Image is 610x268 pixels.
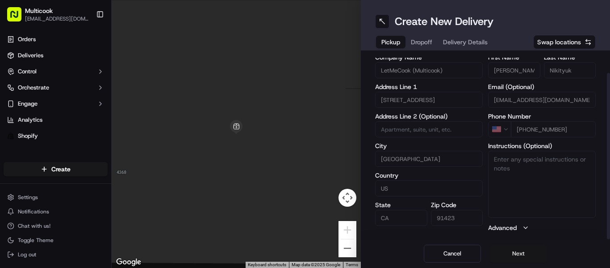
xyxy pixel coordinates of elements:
button: Zoom out [338,239,356,257]
input: Enter email address [488,92,596,108]
button: Control [4,64,108,79]
div: Start new chat [40,85,146,94]
span: [DATE] [102,139,120,146]
span: Dropoff [411,38,432,47]
img: 1736555255976-a54dd68f-1ca7-489b-9aae-adbdc363a1c4 [18,139,25,146]
button: Start new chat [152,88,163,99]
label: State [375,202,427,208]
button: Orchestrate [4,81,108,95]
span: Notifications [18,208,49,215]
button: Engage [4,97,108,111]
input: Enter zip code [431,210,483,226]
img: Wisdom Oko [9,154,23,172]
label: Advanced [488,223,517,232]
label: Instructions (Optional) [488,143,596,149]
span: • [97,139,100,146]
label: Phone Number [488,113,596,119]
button: Next [490,245,547,263]
input: Enter state [375,210,427,226]
input: Enter company name [375,62,483,78]
span: Settings [18,194,38,201]
label: City [375,143,483,149]
div: Favorites [4,150,108,165]
img: 1736555255976-a54dd68f-1ca7-489b-9aae-adbdc363a1c4 [18,163,25,170]
label: Address Line 2 (Optional) [375,113,483,119]
img: Google [114,256,143,268]
span: Control [18,68,37,76]
span: Swap locations [537,38,581,47]
label: Country [375,172,483,179]
img: 1736555255976-a54dd68f-1ca7-489b-9aae-adbdc363a1c4 [9,85,25,102]
button: [EMAIL_ADDRESS][DOMAIN_NAME] [25,15,89,22]
input: Enter country [375,180,483,196]
input: Enter city [375,151,483,167]
a: Analytics [4,113,108,127]
button: Map camera controls [338,189,356,207]
a: Terms (opens in new tab) [346,262,358,267]
p: Welcome 👋 [9,36,163,50]
span: Shopify [18,132,38,140]
a: Deliveries [4,48,108,63]
img: Shopify logo [7,132,14,140]
button: Keyboard shortcuts [248,262,286,268]
label: Email (Optional) [488,84,596,90]
a: Orders [4,32,108,47]
button: Log out [4,248,108,261]
span: Orders [18,35,36,43]
a: 📗Knowledge Base [5,196,72,213]
span: • [97,163,100,170]
input: Got a question? Start typing here... [23,58,161,67]
button: Zoom in [338,221,356,239]
button: Create [4,162,108,176]
span: [DATE] [102,163,120,170]
span: Pickup [381,38,400,47]
span: Analytics [18,116,42,124]
button: Cancel [424,245,481,263]
h1: Create New Delivery [395,14,493,29]
span: Chat with us! [18,222,50,230]
button: Swap locations [533,35,596,49]
button: Multicook[EMAIL_ADDRESS][DOMAIN_NAME] [4,4,92,25]
span: Wisdom [PERSON_NAME] [28,139,95,146]
button: Notifications [4,205,108,218]
a: Powered byPylon [63,201,108,208]
input: Enter last name [544,62,596,78]
img: Nash [9,9,27,27]
div: Past conversations [9,116,60,123]
img: 8571987876998_91fb9ceb93ad5c398215_72.jpg [19,85,35,102]
button: Toggle Theme [4,234,108,247]
label: Company Name [375,54,483,60]
img: Wisdom Oko [9,130,23,148]
a: Open this area in Google Maps (opens a new window) [114,256,143,268]
button: Multicook [25,6,53,15]
input: Enter phone number [511,121,596,137]
label: First Name [488,54,540,60]
span: Pylon [89,202,108,208]
button: Settings [4,191,108,204]
button: See all [138,115,163,125]
span: Deliveries [18,51,43,60]
div: We're available if you need us! [40,94,123,102]
input: Apartment, suite, unit, etc. [375,121,483,137]
a: Shopify [4,129,108,143]
input: Enter first name [488,62,540,78]
a: 💻API Documentation [72,196,147,213]
span: Log out [18,251,36,258]
span: Create [51,165,71,174]
label: Address Line 1 [375,84,483,90]
span: Map data ©2025 Google [292,262,340,267]
span: Engage [18,100,38,108]
span: Orchestrate [18,84,49,92]
button: Chat with us! [4,220,108,232]
span: Toggle Theme [18,237,54,244]
span: Delivery Details [443,38,488,47]
span: Wisdom [PERSON_NAME] [28,163,95,170]
input: Enter address [375,92,483,108]
button: Advanced [488,223,596,232]
label: Zip Code [431,202,483,208]
label: Last Name [544,54,596,60]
